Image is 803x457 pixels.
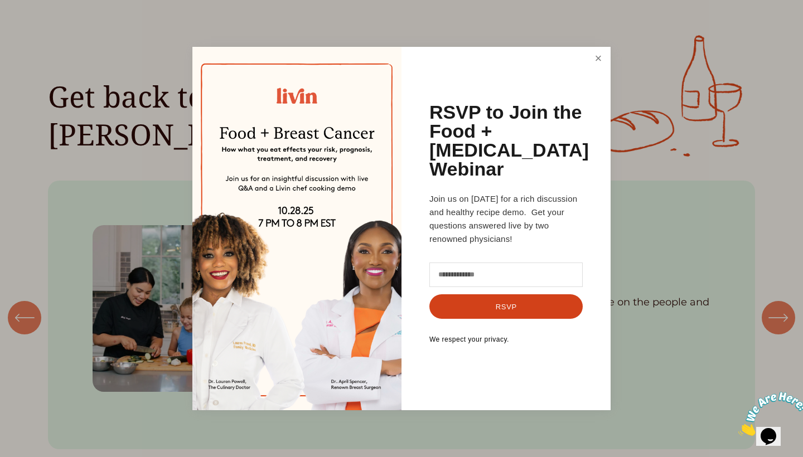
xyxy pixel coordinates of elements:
p: We respect your privacy. [429,336,583,344]
img: Chat attention grabber [4,4,74,48]
h1: RSVP to Join the Food + [MEDICAL_DATA] Webinar [429,103,589,178]
span: RSVP [496,303,517,311]
a: Close [588,48,609,69]
button: RSVP [429,294,583,319]
iframe: chat widget [734,387,803,440]
p: Join us on [DATE] for a rich discussion and healthy recipe demo. Get your questions answered live... [429,192,583,246]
